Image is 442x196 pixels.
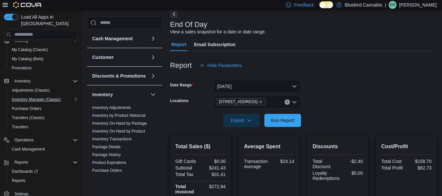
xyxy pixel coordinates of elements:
[12,136,78,144] span: Operations
[92,168,122,173] a: Purchase Orders
[9,105,78,113] span: Purchase Orders
[92,54,114,61] h3: Customer
[12,136,36,144] button: Operations
[345,1,382,9] p: Bluebird Cannabis
[381,165,405,170] div: Total Profit
[408,159,432,164] div: $158.70
[92,176,106,181] a: Reorder
[170,10,178,18] button: Next
[381,159,405,164] div: Total Cost
[9,46,51,54] a: My Catalog (Classic)
[149,35,157,43] button: Cash Management
[216,98,266,105] span: 203 1/2 Queen Street
[9,114,78,122] span: Transfers (Classic)
[12,115,44,120] span: Transfers (Classic)
[92,91,113,98] h3: Inventory
[149,91,157,98] button: Inventory
[219,98,258,105] span: [STREET_ADDRESS]
[14,137,34,143] span: Operations
[14,160,28,165] span: Reports
[92,160,126,165] span: Product Expirations
[92,152,121,157] a: Package History
[9,123,78,131] span: Transfers
[7,176,80,185] button: Reports
[92,105,131,110] span: Inventory Adjustments
[292,99,297,105] button: Open list of options
[7,145,80,154] button: Cash Management
[92,113,146,118] a: Inventory by Product Historical
[92,54,148,61] button: Customer
[312,143,363,151] h2: Discounts
[9,96,63,103] a: Inventory Manager (Classic)
[312,170,340,181] div: Loyalty Redemptions
[170,62,192,69] h3: Report
[149,53,157,61] button: Customer
[7,122,80,132] button: Transfers
[175,165,199,170] div: Subtotal
[12,158,31,166] button: Reports
[7,45,80,54] button: My Catalog (Classic)
[170,98,189,103] label: Locations
[9,86,52,94] a: Adjustments (Classic)
[264,114,301,127] button: Run Report
[12,106,42,111] span: Purchase Orders
[1,77,80,86] button: Inventory
[12,169,38,174] span: Dashboards
[7,104,80,113] button: Purchase Orders
[92,73,148,79] button: Discounts & Promotions
[9,145,78,153] span: Cash Management
[202,184,226,189] div: $272.84
[7,167,80,176] a: Dashboards
[285,99,290,105] button: Clear input
[12,158,78,166] span: Reports
[389,1,397,9] div: emma remus
[12,124,28,130] span: Transfers
[87,104,162,193] div: Inventory
[223,114,260,127] button: Export
[92,35,148,42] button: Cash Management
[202,165,226,170] div: $241.43
[92,136,132,142] span: Inventory Transactions
[12,56,44,62] span: My Catalog (Beta)
[12,97,61,102] span: Inventory Manager (Classic)
[194,38,236,51] span: Email Subscription
[9,177,28,185] a: Reports
[9,177,78,185] span: Reports
[385,1,386,9] p: |
[408,165,432,170] div: $82.73
[12,77,33,85] button: Inventory
[92,145,121,149] a: Package Details
[207,62,242,69] span: Hide Parameters
[175,184,194,194] strong: Total Invoiced
[9,105,44,113] a: Purchase Orders
[1,135,80,145] button: Operations
[12,147,45,152] span: Cash Management
[92,73,146,79] h3: Discounts & Promotions
[7,113,80,122] button: Transfers (Classic)
[175,143,226,151] h2: Total Sales ($)
[92,144,121,150] span: Package Details
[259,100,263,104] button: Remove 203 1/2 Queen Street from selection in this group
[197,59,244,72] button: Hide Parameters
[92,91,148,98] button: Inventory
[9,64,78,72] span: Promotions
[92,129,145,134] span: Inventory On Hand by Product
[244,159,268,169] div: Transaction Average
[319,1,333,8] input: Dark Mode
[92,35,133,42] h3: Cash Management
[271,159,294,164] div: $24.14
[9,46,78,54] span: My Catalog (Classic)
[9,96,78,103] span: Inventory Manager (Classic)
[18,14,78,27] span: Load All Apps in [GEOGRAPHIC_DATA]
[175,172,199,177] div: Total Tax
[1,158,80,167] button: Reports
[12,77,78,85] span: Inventory
[170,82,193,88] label: Date Range
[9,86,78,94] span: Adjustments (Classic)
[213,80,301,93] button: [DATE]
[9,168,78,175] span: Dashboards
[7,95,80,104] button: Inventory Manager (Classic)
